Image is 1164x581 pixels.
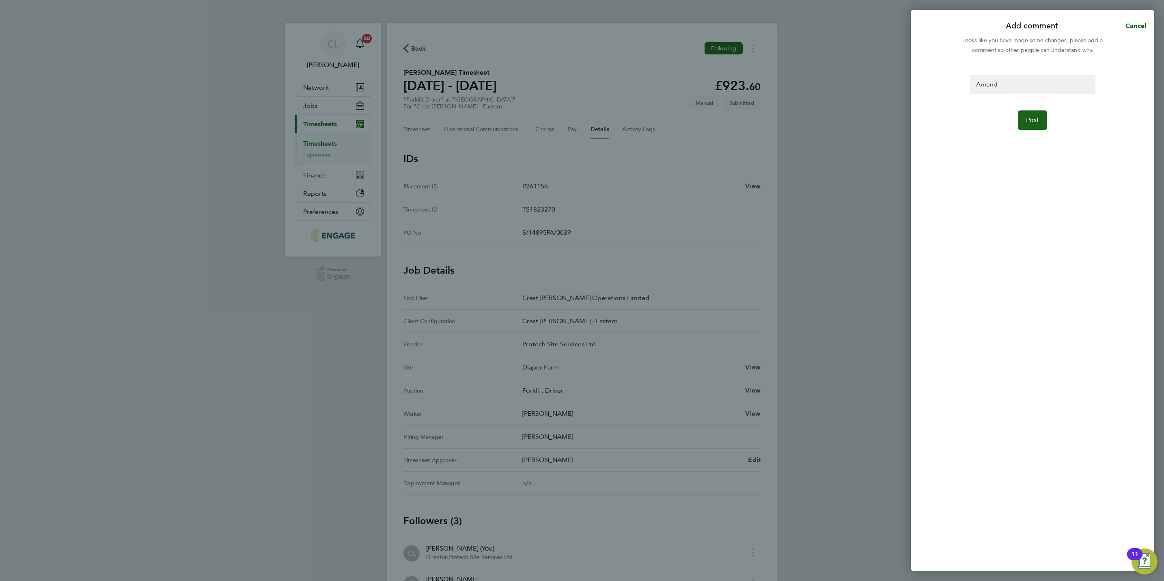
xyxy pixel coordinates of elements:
div: Looks like you have made some changes, please add a comment so other people can understand why. [958,36,1107,55]
span: Post [1026,116,1039,124]
button: Cancel [1112,18,1154,34]
span: Cancel [1123,22,1146,30]
p: Add comment [1006,20,1058,32]
div: Amend [970,75,1095,94]
button: Open Resource Center, 11 new notifications [1132,549,1158,575]
div: 11 [1131,554,1138,565]
button: Post [1018,110,1048,130]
